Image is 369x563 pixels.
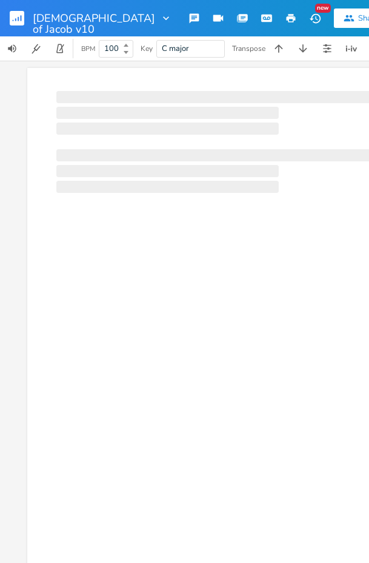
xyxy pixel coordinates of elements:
[162,43,189,54] span: C major
[141,45,153,52] div: Key
[81,46,95,52] div: BPM
[232,45,265,52] div: Transpose
[315,4,331,13] div: New
[33,13,155,24] span: [DEMOGRAPHIC_DATA] of Jacob v10
[303,7,327,29] button: New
